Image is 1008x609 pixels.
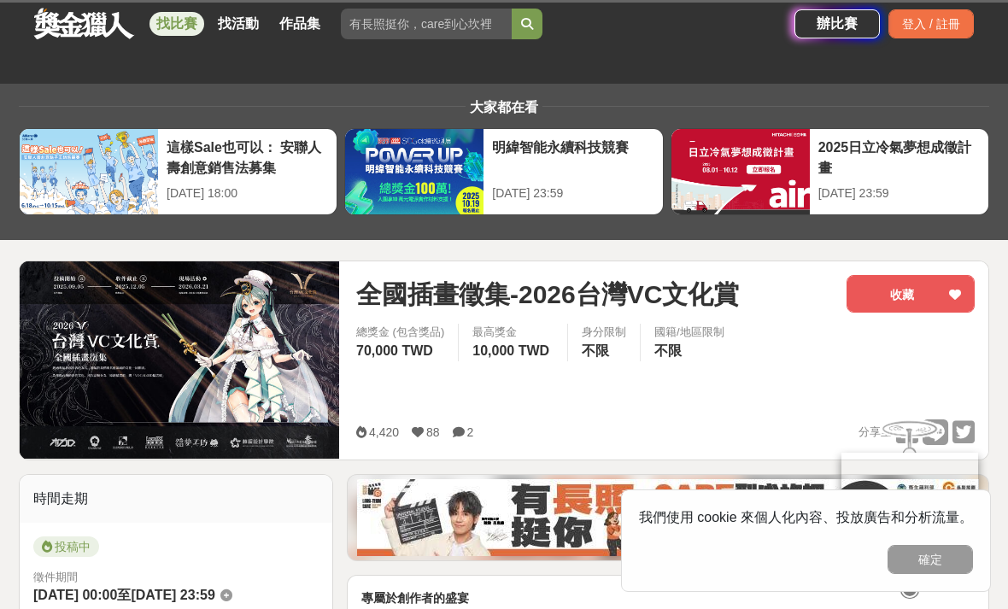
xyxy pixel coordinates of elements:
span: 10,000 TWD [472,343,549,358]
a: 辦比賽 [794,9,880,38]
div: 明緯智能永續科技競賽 [492,138,653,176]
span: 4,420 [369,425,399,439]
span: 不限 [654,343,682,358]
span: 88 [426,425,440,439]
span: [DATE] 23:59 [131,588,214,602]
strong: 專屬於創作者的盛宴 [361,591,469,605]
div: 2025日立冷氣夢想成徵計畫 [818,138,980,176]
a: 找活動 [211,12,266,36]
span: 2 [467,425,474,439]
div: 國籍/地區限制 [654,324,724,341]
div: 時間走期 [20,475,332,523]
span: 徵件期間 [33,571,78,583]
button: 確定 [888,545,973,574]
input: 有長照挺你，care到心坎裡！青春出手，拍出照顧 影音徵件活動 [341,9,512,39]
div: [DATE] 23:59 [818,184,980,202]
span: 我們使用 cookie 來個人化內容、投放廣告和分析流量。 [639,510,973,524]
img: Cover Image [20,261,339,459]
span: 至 [117,588,131,602]
span: 最高獎金 [472,324,554,341]
span: 全國插畫徵集-2026台灣VC文化賞 [356,275,739,313]
button: 收藏 [847,275,975,313]
span: [DATE] 00:00 [33,588,117,602]
span: 70,000 TWD [356,343,433,358]
a: 2025日立冷氣夢想成徵計畫[DATE] 23:59 [671,128,989,215]
a: 這樣Sale也可以： 安聯人壽創意銷售法募集[DATE] 18:00 [19,128,337,215]
div: 登入 / 註冊 [888,9,974,38]
div: [DATE] 23:59 [492,184,653,202]
a: 作品集 [273,12,327,36]
span: 大家都在看 [466,100,542,114]
span: 不限 [582,343,609,358]
span: 投稿中 [33,536,99,557]
div: 這樣Sale也可以： 安聯人壽創意銷售法募集 [167,138,328,176]
div: [DATE] 18:00 [167,184,328,202]
a: 找比賽 [149,12,204,36]
div: 身分限制 [582,324,626,341]
img: 35ad34ac-3361-4bcf-919e-8d747461931d.jpg [357,479,979,556]
span: 總獎金 (包含獎品) [356,324,444,341]
a: 明緯智能永續科技競賽[DATE] 23:59 [344,128,663,215]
